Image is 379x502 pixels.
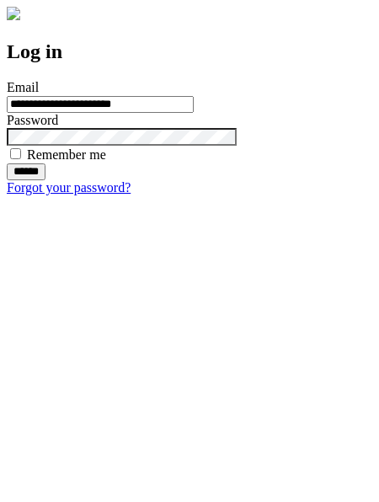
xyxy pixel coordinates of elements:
h2: Log in [7,40,372,63]
label: Remember me [27,147,106,162]
label: Email [7,80,39,94]
a: Forgot your password? [7,180,131,195]
img: logo-4e3dc11c47720685a147b03b5a06dd966a58ff35d612b21f08c02c0306f2b779.png [7,7,20,20]
label: Password [7,113,58,127]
